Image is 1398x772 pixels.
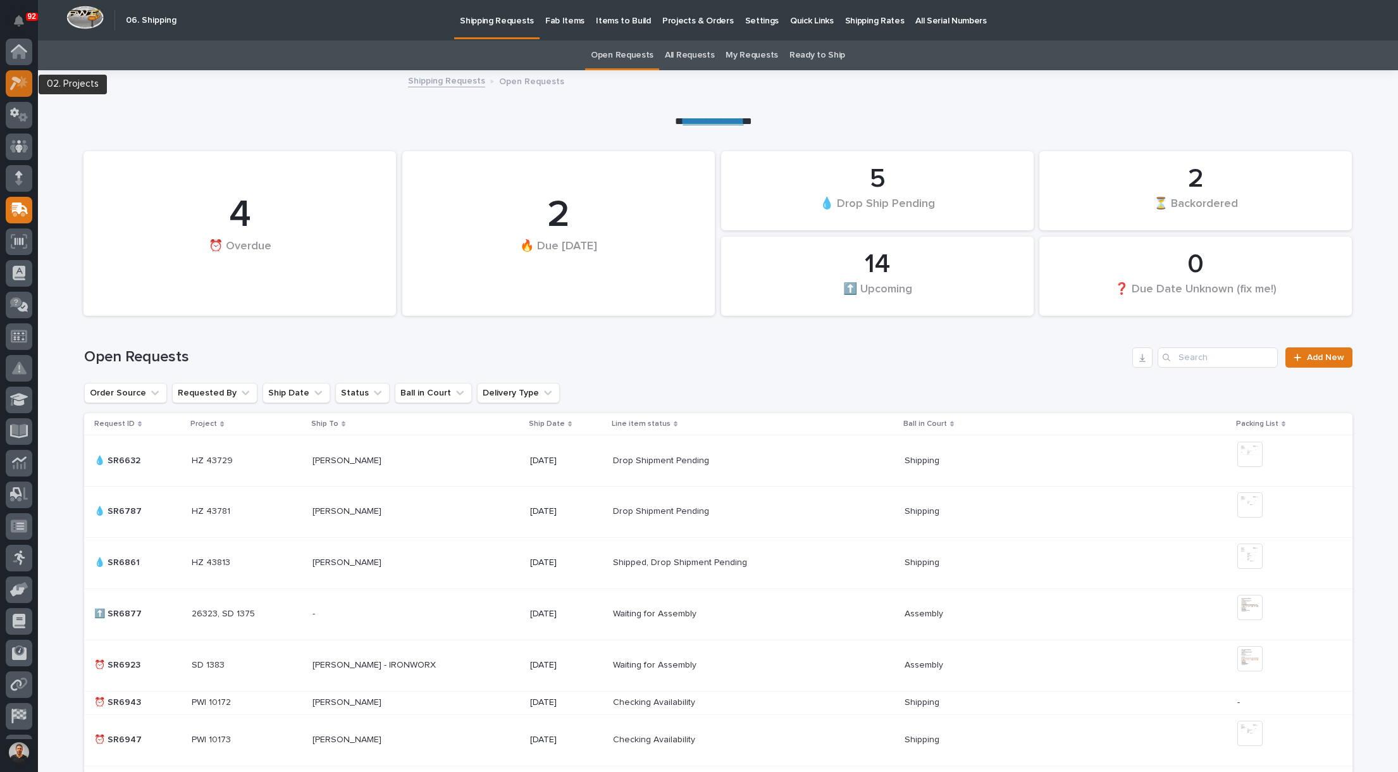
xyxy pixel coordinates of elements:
[94,606,144,619] p: ⬆️ SR6877
[591,40,653,70] a: Open Requests
[192,504,233,517] p: HZ 43781
[1158,347,1278,368] input: Search
[6,739,32,766] button: users-avatar
[1061,282,1330,308] div: ❓ Due Date Unknown (fix me!)
[1236,417,1278,431] p: Packing List
[84,348,1128,366] h1: Open Requests
[905,695,942,708] p: Shipping
[28,12,36,21] p: 92
[789,40,845,70] a: Ready to Ship
[613,732,698,745] p: Checking Availability
[192,555,233,568] p: HZ 43813
[94,732,144,745] p: ⏰ SR6947
[743,163,1012,195] div: 5
[613,695,698,708] p: Checking Availability
[424,239,693,279] div: 🔥 Due [DATE]
[126,15,176,26] h2: 06. Shipping
[84,383,167,403] button: Order Source
[395,383,472,403] button: Ball in Court
[1061,163,1330,195] div: 2
[530,506,603,517] p: [DATE]
[105,239,374,279] div: ⏰ Overdue
[529,417,565,431] p: Ship Date
[905,732,942,745] p: Shipping
[311,417,338,431] p: Ship To
[263,383,330,403] button: Ship Date
[905,504,942,517] p: Shipping
[312,504,384,517] p: [PERSON_NAME]
[16,15,32,35] div: Notifications92
[530,735,603,745] p: [DATE]
[743,282,1012,308] div: ⬆️ Upcoming
[192,657,227,671] p: SD 1383
[105,192,374,238] div: 4
[1061,249,1330,280] div: 0
[613,606,699,619] p: Waiting for Assembly
[192,695,233,708] p: PWI 10172
[1061,196,1330,223] div: ⏳ Backordered
[424,192,693,238] div: 2
[84,537,1352,588] tr: 💧 SR6861💧 SR6861 HZ 43813HZ 43813 [PERSON_NAME][PERSON_NAME] [DATE]Shipped, Drop Shipment Pending...
[905,555,942,568] p: Shipping
[613,657,699,671] p: Waiting for Assembly
[477,383,560,403] button: Delivery Type
[94,695,144,708] p: ⏰ SR6943
[613,504,712,517] p: Drop Shipment Pending
[743,196,1012,223] div: 💧 Drop Ship Pending
[84,714,1352,766] tr: ⏰ SR6947⏰ SR6947 PWI 10173PWI 10173 [PERSON_NAME][PERSON_NAME] [DATE]Checking AvailabilityCheckin...
[6,8,32,34] button: Notifications
[499,73,564,87] p: Open Requests
[530,609,603,619] p: [DATE]
[94,453,143,466] p: 💧 SR6632
[665,40,714,70] a: All Requests
[94,504,144,517] p: 💧 SR6787
[612,417,671,431] p: Line item status
[94,417,135,431] p: Request ID
[530,660,603,671] p: [DATE]
[1285,347,1352,368] a: Add New
[530,557,603,568] p: [DATE]
[84,691,1352,714] tr: ⏰ SR6943⏰ SR6943 PWI 10172PWI 10172 [PERSON_NAME][PERSON_NAME] [DATE]Checking AvailabilityCheckin...
[66,6,104,29] img: Workspace Logo
[94,657,143,671] p: ⏰ SR6923
[312,657,438,671] p: [PERSON_NAME] - IRONWORX
[84,588,1352,640] tr: ⬆️ SR6877⬆️ SR6877 26323, SD 137526323, SD 1375 -- [DATE]Waiting for AssemblyWaiting for Assembly...
[312,606,318,619] p: -
[905,606,946,619] p: Assembly
[84,486,1352,537] tr: 💧 SR6787💧 SR6787 HZ 43781HZ 43781 [PERSON_NAME][PERSON_NAME] [DATE]Drop Shipment PendingDrop Ship...
[905,453,942,466] p: Shipping
[905,657,946,671] p: Assembly
[312,732,384,745] p: [PERSON_NAME]
[613,555,750,568] p: Shipped, Drop Shipment Pending
[312,555,384,568] p: [PERSON_NAME]
[743,249,1012,280] div: 14
[84,640,1352,691] tr: ⏰ SR6923⏰ SR6923 SD 1383SD 1383 [PERSON_NAME] - IRONWORX[PERSON_NAME] - IRONWORX [DATE]Waiting fo...
[335,383,390,403] button: Status
[1237,697,1332,708] p: -
[530,456,603,466] p: [DATE]
[192,606,257,619] p: 26323, SD 1375
[94,555,142,568] p: 💧 SR6861
[408,73,485,87] a: Shipping Requests
[903,417,947,431] p: Ball in Court
[726,40,778,70] a: My Requests
[190,417,217,431] p: Project
[1307,353,1344,362] span: Add New
[530,697,603,708] p: [DATE]
[192,453,235,466] p: HZ 43729
[84,435,1352,486] tr: 💧 SR6632💧 SR6632 HZ 43729HZ 43729 [PERSON_NAME][PERSON_NAME] [DATE]Drop Shipment PendingDrop Ship...
[613,453,712,466] p: Drop Shipment Pending
[192,732,233,745] p: PWI 10173
[172,383,257,403] button: Requested By
[312,695,384,708] p: [PERSON_NAME]
[312,453,384,466] p: [PERSON_NAME]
